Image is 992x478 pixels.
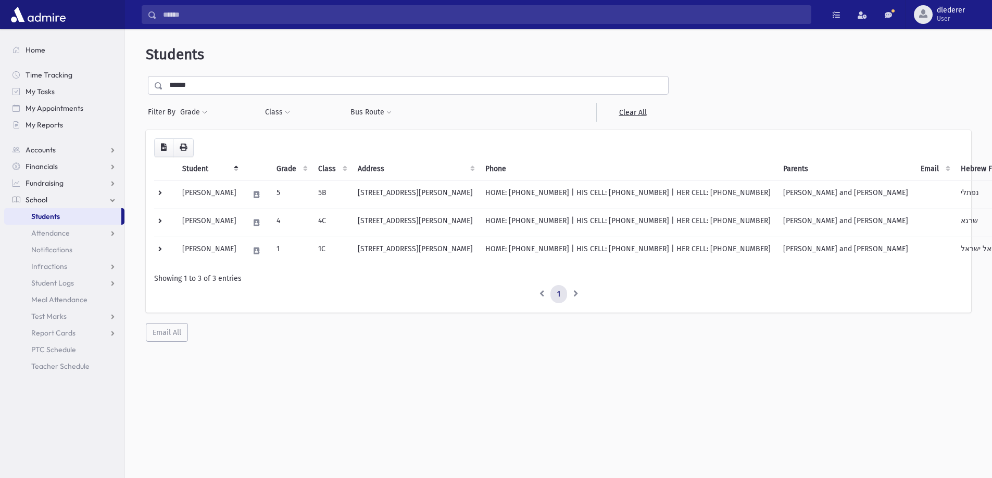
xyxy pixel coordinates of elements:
[173,138,194,157] button: Print
[4,341,124,358] a: PTC Schedule
[154,138,173,157] button: CSV
[4,358,124,374] a: Teacher Schedule
[479,157,777,181] th: Phone
[265,103,291,122] button: Class
[270,209,312,237] td: 4
[4,83,124,100] a: My Tasks
[550,285,567,304] a: 1
[4,291,124,308] a: Meal Attendance
[937,15,965,23] span: User
[176,180,243,209] td: [PERSON_NAME]
[26,70,72,80] span: Time Tracking
[31,278,74,288] span: Student Logs
[312,157,351,181] th: Class: activate to sort column ascending
[26,145,56,154] span: Accounts
[31,345,76,354] span: PTC Schedule
[312,237,351,265] td: 1C
[596,103,669,122] a: Clear All
[4,67,124,83] a: Time Tracking
[479,237,777,265] td: HOME: [PHONE_NUMBER] | HIS CELL: [PHONE_NUMBER] | HER CELL: [PHONE_NUMBER]
[180,103,208,122] button: Grade
[914,157,955,181] th: Email: activate to sort column ascending
[777,157,914,181] th: Parents
[4,308,124,325] a: Test Marks
[479,180,777,209] td: HOME: [PHONE_NUMBER] | HIS CELL: [PHONE_NUMBER] | HER CELL: [PHONE_NUMBER]
[4,241,124,258] a: Notifications
[26,120,63,130] span: My Reports
[4,158,124,175] a: Financials
[31,312,67,321] span: Test Marks
[4,175,124,191] a: Fundraising
[148,107,180,118] span: Filter By
[312,180,351,209] td: 5B
[31,212,60,221] span: Students
[312,209,351,237] td: 4C
[26,162,58,171] span: Financials
[4,42,124,58] a: Home
[4,100,124,117] a: My Appointments
[4,225,124,241] a: Attendance
[351,180,479,209] td: [STREET_ADDRESS][PERSON_NAME]
[26,87,55,96] span: My Tasks
[157,5,811,24] input: Search
[4,141,124,158] a: Accounts
[270,157,312,181] th: Grade: activate to sort column ascending
[4,208,121,225] a: Students
[146,323,188,342] button: Email All
[31,228,70,238] span: Attendance
[777,180,914,209] td: [PERSON_NAME] and [PERSON_NAME]
[4,275,124,291] a: Student Logs
[937,6,965,15] span: dlederer
[31,328,76,338] span: Report Cards
[4,258,124,275] a: Infractions
[176,237,243,265] td: [PERSON_NAME]
[351,157,479,181] th: Address: activate to sort column ascending
[146,46,204,63] span: Students
[351,209,479,237] td: [STREET_ADDRESS][PERSON_NAME]
[270,237,312,265] td: 1
[31,245,72,254] span: Notifications
[270,180,312,209] td: 5
[479,209,777,237] td: HOME: [PHONE_NUMBER] | HIS CELL: [PHONE_NUMBER] | HER CELL: [PHONE_NUMBER]
[777,209,914,237] td: [PERSON_NAME] and [PERSON_NAME]
[8,4,68,25] img: AdmirePro
[26,195,47,204] span: School
[4,117,124,133] a: My Reports
[4,191,124,208] a: School
[351,237,479,265] td: [STREET_ADDRESS][PERSON_NAME]
[176,209,243,237] td: [PERSON_NAME]
[26,45,45,55] span: Home
[26,104,83,113] span: My Appointments
[777,237,914,265] td: [PERSON_NAME] and [PERSON_NAME]
[350,103,392,122] button: Bus Route
[176,157,243,181] th: Student: activate to sort column descending
[31,361,90,371] span: Teacher Schedule
[31,295,87,304] span: Meal Attendance
[26,178,64,188] span: Fundraising
[154,273,963,284] div: Showing 1 to 3 of 3 entries
[31,262,67,271] span: Infractions
[4,325,124,341] a: Report Cards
